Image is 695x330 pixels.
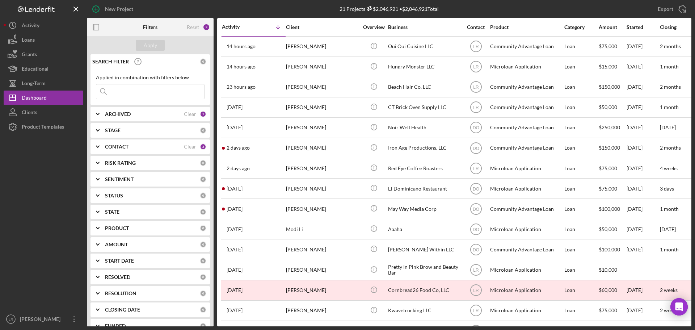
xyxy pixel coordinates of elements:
text: DO [473,206,479,212]
div: 0 [200,160,206,166]
time: 2025-10-07 12:08 [227,104,243,110]
time: 2025-09-03 17:57 [227,308,243,313]
b: STAGE [105,128,121,133]
div: Cornbread26 Food Co, LLC [388,281,460,300]
div: $60,000 [599,281,626,300]
b: STATUS [105,193,123,199]
div: 0 [200,225,206,231]
div: [PERSON_NAME] [286,78,358,97]
div: [PERSON_NAME] [286,118,358,137]
div: Community Advantage Loan [490,37,563,56]
div: 0 [200,306,206,313]
div: Grants [22,47,37,63]
div: Community Advantage Loan [490,240,563,259]
div: Community Advantage Loan [490,98,563,117]
b: RESOLUTION [105,291,136,296]
span: $10,000 [599,267,617,273]
time: 2 weeks [660,307,678,313]
div: [PERSON_NAME] [286,199,358,218]
b: CLOSING DATE [105,307,140,313]
div: Loan [564,240,598,259]
a: Long-Term [4,76,83,91]
div: Activity [22,18,39,34]
b: RISK RATING [105,160,136,166]
div: El Dominicano Restaurant [388,179,460,198]
span: $75,000 [599,185,617,192]
div: Overview [360,24,387,30]
div: Open Intercom Messenger [670,298,688,316]
time: 1 month [660,206,679,212]
span: $15,000 [599,63,617,70]
button: Clients [4,105,83,120]
div: Iron Age Productions, LLC [388,138,460,158]
div: [PERSON_NAME] [286,240,358,259]
span: $150,000 [599,145,620,151]
div: Microloan Application [490,159,563,178]
button: Product Templates [4,120,83,134]
span: $150,000 [599,84,620,90]
time: 2025-09-10 17:22 [227,267,243,273]
div: Client [286,24,358,30]
span: $50,000 [599,226,617,232]
div: Clients [22,105,37,121]
b: FUNDED [105,323,126,329]
div: [PERSON_NAME] [18,312,65,328]
a: Dashboard [4,91,83,105]
time: 2025-10-07 15:08 [227,84,256,90]
div: Microloan Application [490,281,563,300]
text: DO [473,247,479,252]
time: 4 weeks [660,165,678,171]
button: Grants [4,47,83,62]
div: Community Advantage Loan [490,199,563,218]
span: $75,000 [599,43,617,49]
div: Beach Hair Co. LLC [388,78,460,97]
button: Loans [4,33,83,47]
div: Reset [187,24,199,30]
span: $50,000 [599,104,617,110]
time: 1 month [660,63,679,70]
time: [DATE] [660,226,676,232]
div: 21 Projects • $2,046,921 Total [340,6,439,12]
div: [DATE] [627,240,659,259]
span: $250,000 [599,124,620,130]
time: 1 month [660,246,679,252]
text: LR [473,308,479,313]
div: Aaaha [388,220,460,239]
div: [DATE] [627,98,659,117]
text: LR [9,317,13,321]
div: Apply [144,40,157,51]
div: Loan [564,281,598,300]
div: [DATE] [627,179,659,198]
text: LR [473,288,479,293]
div: Loan [564,57,598,76]
time: [DATE] [660,124,676,130]
div: Product Templates [22,120,64,136]
time: 2 months [660,43,681,49]
div: 0 [200,258,206,264]
div: 0 [200,192,206,199]
div: 0 [200,127,206,134]
div: Microloan Application [490,260,563,280]
div: Noir Well Health [388,118,460,137]
div: [DATE] [627,301,659,320]
div: [PERSON_NAME] [286,281,358,300]
div: Long-Term [22,76,46,92]
text: DO [473,146,479,151]
b: SENTIMENT [105,176,134,182]
time: 3 days [660,185,674,192]
b: ARCHIVED [105,111,131,117]
div: Loan [564,159,598,178]
time: 2025-09-23 01:33 [227,226,243,232]
div: Hungry Monster LLC [388,57,460,76]
div: [DATE] [627,281,659,300]
div: Oui Oui Cuisine LLC [388,37,460,56]
div: [PERSON_NAME] [286,301,358,320]
div: Dashboard [22,91,47,107]
time: 2025-10-06 01:55 [227,166,250,171]
time: 1 month [660,104,679,110]
div: [PERSON_NAME] [286,98,358,117]
div: Community Advantage Loan [490,118,563,137]
div: Loan [564,37,598,56]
